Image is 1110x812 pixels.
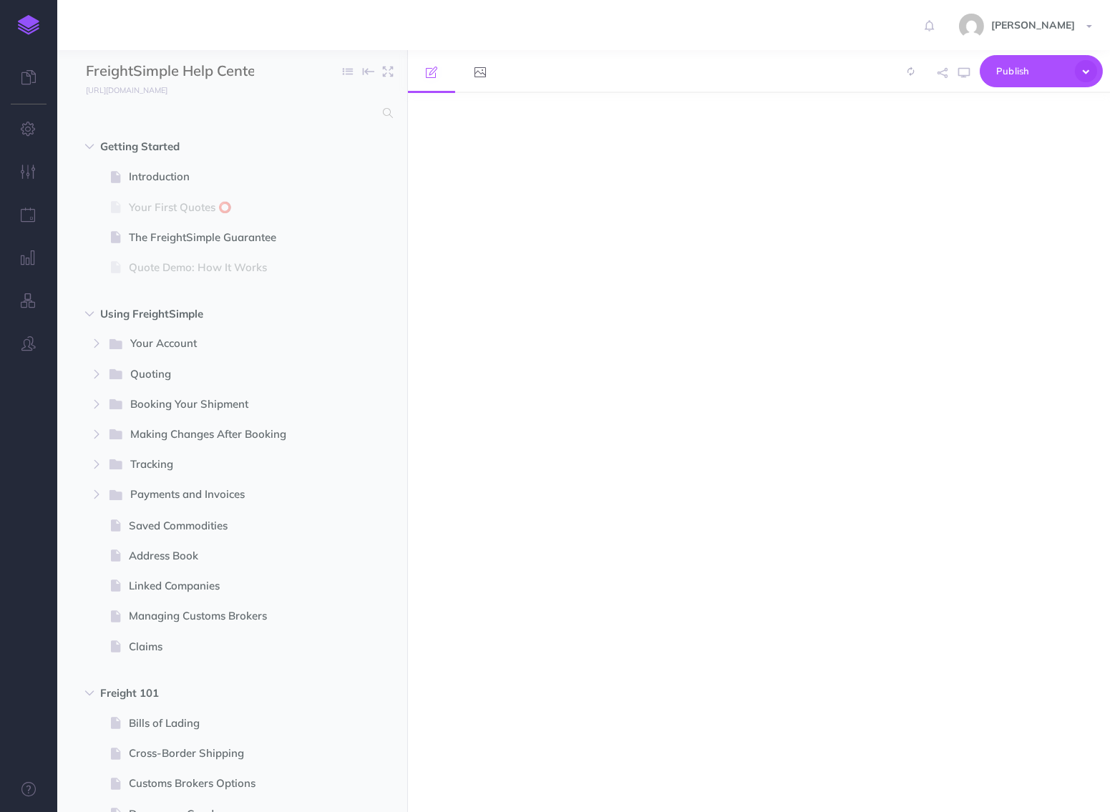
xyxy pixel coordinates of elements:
[129,577,321,595] span: Linked Companies
[959,14,984,39] img: b1b60b1f09e01447de828c9d38f33e49.jpg
[100,138,303,155] span: Getting Started
[86,61,254,82] input: Documentation Name
[129,607,321,625] span: Managing Customs Brokers
[996,60,1068,82] span: Publish
[984,19,1082,31] span: [PERSON_NAME]
[129,715,321,732] span: Bills of Lading
[129,259,321,276] span: Quote Demo: How It Works
[100,305,303,323] span: Using FreightSimple
[130,456,300,474] span: Tracking
[130,366,300,384] span: Quoting
[100,685,303,702] span: Freight 101
[129,229,321,246] span: The FreightSimple Guarantee
[86,85,167,95] small: [URL][DOMAIN_NAME]
[980,55,1103,87] button: Publish
[130,335,300,353] span: Your Account
[129,745,321,762] span: Cross-Border Shipping
[86,100,374,126] input: Search
[129,199,321,216] span: Your First Quotes ⭕️
[129,638,321,655] span: Claims
[129,775,321,792] span: Customs Brokers Options
[130,426,300,444] span: Making Changes After Booking
[129,517,321,534] span: Saved Commodities
[129,168,321,185] span: Introduction
[130,486,300,504] span: Payments and Invoices
[130,396,300,414] span: Booking Your Shipment
[129,547,321,564] span: Address Book
[57,82,182,97] a: [URL][DOMAIN_NAME]
[18,15,39,35] img: logo-mark.svg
